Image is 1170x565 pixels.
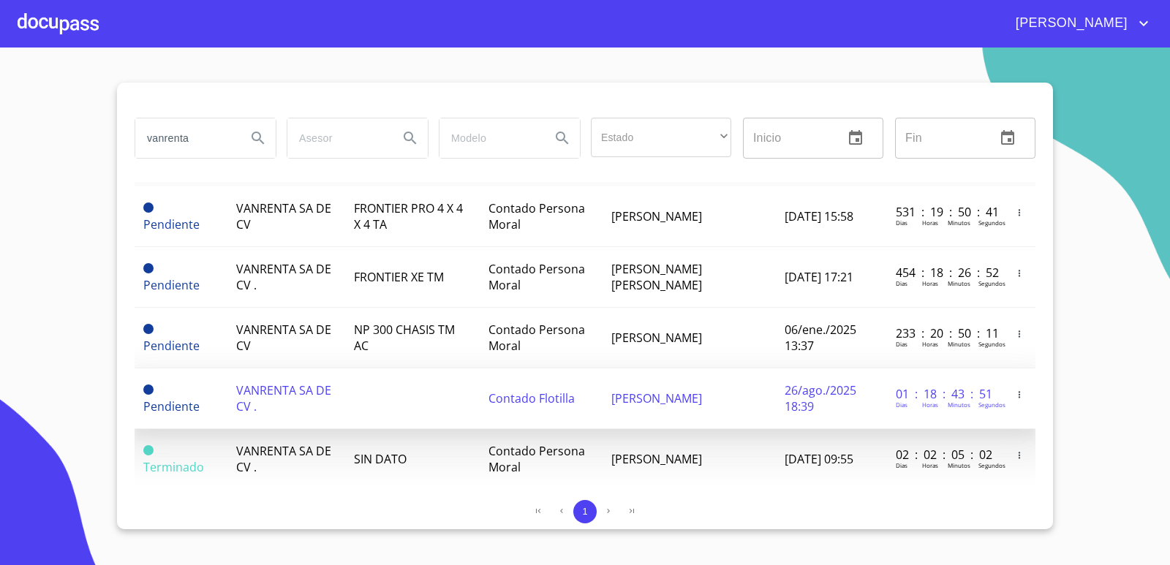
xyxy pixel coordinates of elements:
button: 1 [573,500,597,523]
p: Minutos [948,219,970,227]
p: Dias [896,461,907,469]
span: VANRENTA SA DE CV [236,322,331,354]
p: Minutos [948,401,970,409]
p: Minutos [948,340,970,348]
p: Dias [896,219,907,227]
input: search [135,118,235,158]
span: Contado Persona Moral [488,443,585,475]
span: Pendiente [143,216,200,232]
span: Pendiente [143,277,200,293]
span: SIN DATO [354,451,407,467]
span: Pendiente [143,263,154,273]
span: [DATE] 17:21 [785,269,853,285]
span: FRONTIER PRO 4 X 4 X 4 TA [354,200,463,232]
span: [PERSON_NAME] [611,330,702,346]
span: Pendiente [143,398,200,414]
span: 06/ene./2025 13:37 [785,322,856,354]
span: [DATE] 15:58 [785,208,853,224]
span: [PERSON_NAME] [1005,12,1135,35]
p: Segundos [978,401,1005,409]
span: [PERSON_NAME] [611,208,702,224]
span: NP 300 CHASIS TM AC [354,322,455,354]
span: Contado Flotilla [488,390,575,406]
span: [PERSON_NAME] [611,390,702,406]
span: VANRENTA SA DE CV . [236,382,331,414]
button: account of current user [1005,12,1152,35]
span: [PERSON_NAME] [611,451,702,467]
input: search [287,118,387,158]
p: 233 : 20 : 50 : 11 [896,325,994,341]
p: 531 : 19 : 50 : 41 [896,204,994,220]
div: ​ [591,118,731,157]
span: Pendiente [143,202,154,213]
span: Terminado [143,459,204,475]
p: Horas [922,340,938,348]
span: Contado Persona Moral [488,261,585,293]
span: VANRENTA SA DE CV [236,200,331,232]
p: Horas [922,279,938,287]
p: Horas [922,219,938,227]
span: Terminado [143,445,154,455]
button: Search [393,121,428,156]
p: 454 : 18 : 26 : 52 [896,265,994,281]
p: Segundos [978,340,1005,348]
p: Minutos [948,461,970,469]
p: 02 : 02 : 05 : 02 [896,447,994,463]
p: Segundos [978,219,1005,227]
p: Minutos [948,279,970,287]
span: [PERSON_NAME] [PERSON_NAME] [611,261,702,293]
input: search [439,118,539,158]
span: [DATE] 09:55 [785,451,853,467]
button: Search [545,121,580,156]
p: Dias [896,401,907,409]
p: Dias [896,279,907,287]
p: Segundos [978,279,1005,287]
span: FRONTIER XE TM [354,269,444,285]
span: Contado Persona Moral [488,322,585,354]
span: 26/ago./2025 18:39 [785,382,856,414]
p: Horas [922,461,938,469]
span: Pendiente [143,324,154,334]
p: 01 : 18 : 43 : 51 [896,386,994,402]
span: 1 [582,506,587,517]
p: Dias [896,340,907,348]
span: Pendiente [143,384,154,395]
span: VANRENTA SA DE CV . [236,443,331,475]
span: Contado Persona Moral [488,200,585,232]
span: Pendiente [143,338,200,354]
button: Search [241,121,276,156]
p: Horas [922,401,938,409]
span: VANRENTA SA DE CV . [236,261,331,293]
p: Segundos [978,461,1005,469]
